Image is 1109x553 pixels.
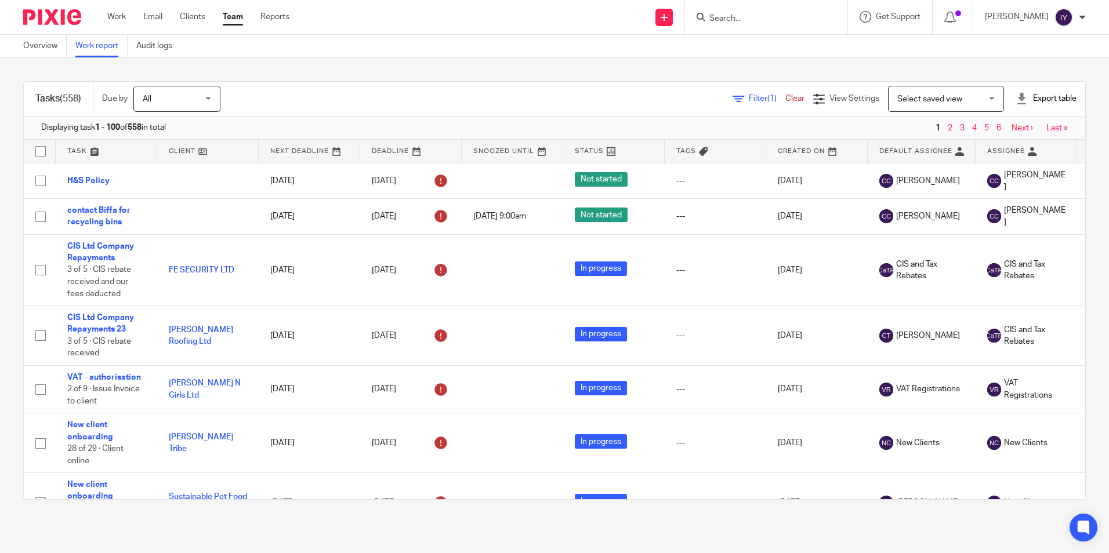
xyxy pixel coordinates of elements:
td: [DATE] [766,413,868,473]
a: Clients [180,11,205,23]
a: New client onboarding [67,421,113,441]
div: --- [676,330,755,341]
span: Get Support [876,13,920,21]
a: 4 [972,124,977,132]
img: svg%3E [987,383,1001,396]
span: 3 of 5 · CIS rebate received and our fees deducted [67,266,131,298]
td: [DATE] [766,163,868,199]
a: Last » [1046,124,1068,132]
span: New Clients [1004,497,1048,508]
td: [DATE] [259,365,360,413]
div: --- [676,497,755,508]
nav: pager [933,123,1068,133]
span: In progress [575,327,627,341]
span: In progress [575,381,627,395]
span: 2 of 9 · Issue Invoice to client [67,385,140,405]
img: svg%3E [879,383,893,396]
a: FE SECURITY LTD [169,266,234,274]
td: [DATE] [259,413,360,473]
img: svg%3E [879,329,893,343]
span: CIS and Tax Rebates [896,259,964,282]
a: 3 [960,124,965,132]
a: 5 [984,124,989,132]
span: Filter [749,94,785,103]
span: In progress [575,434,627,449]
span: [PERSON_NAME] [1004,169,1065,193]
a: VAT - authorisation [67,373,141,381]
span: 3 of 5 · CIS rebate received [67,337,131,358]
img: svg%3E [987,329,1001,343]
span: [PERSON_NAME] [896,330,960,341]
a: Audit logs [136,35,181,57]
img: svg%3E [879,263,893,277]
span: New Clients [896,437,940,449]
div: Export table [1016,93,1077,104]
a: Work report [75,35,128,57]
td: [DATE] [259,199,360,235]
span: 28 of 29 · Client online [67,445,124,465]
span: In progress [575,261,627,276]
a: Overview [23,35,67,57]
span: VAT Registrations [896,383,960,395]
td: [DATE] [259,306,360,366]
div: [DATE] [372,172,450,190]
span: In progress [575,494,627,508]
img: svg%3E [879,436,893,450]
div: [DATE] [372,207,450,225]
span: [PERSON_NAME] [896,497,960,508]
img: Pixie [23,9,81,25]
td: [DATE] [766,473,868,533]
a: [PERSON_NAME] Tribe [169,433,233,453]
span: [DATE] 9:00am [473,212,526,220]
td: [DATE] [766,306,868,366]
a: Email [143,11,162,23]
a: 6 [996,124,1001,132]
span: Not started [575,172,628,187]
img: svg%3E [879,496,893,510]
div: [DATE] [372,326,450,345]
td: [DATE] [259,473,360,533]
div: --- [676,175,755,187]
p: Due by [102,93,128,104]
a: 2 [948,124,952,132]
span: (558) [60,94,81,103]
a: Reports [260,11,289,23]
h1: Tasks [35,93,81,105]
img: svg%3E [987,496,1001,510]
td: [DATE] [259,163,360,199]
img: svg%3E [987,209,1001,223]
img: svg%3E [879,209,893,223]
div: --- [676,383,755,395]
img: svg%3E [987,436,1001,450]
div: --- [676,210,755,222]
div: --- [676,264,755,276]
div: [DATE] [372,261,450,279]
span: (1) [767,94,777,103]
td: [DATE] [766,365,868,413]
p: [PERSON_NAME] [985,11,1049,23]
span: View Settings [829,94,879,103]
a: Clear [785,94,804,103]
a: CIS Ltd Company Repayments [67,242,134,262]
span: New Clients [1004,437,1048,449]
a: Team [223,11,243,23]
td: [DATE] [766,234,868,305]
span: 1 [933,121,943,135]
span: Tags [676,148,696,154]
a: Sustainable Pet Food Foundation CIC [169,493,247,512]
span: All [143,95,151,103]
img: svg%3E [1054,8,1073,27]
span: CIS and Tax Rebates [1004,259,1065,282]
span: CIS and Tax Rebates [1004,324,1065,348]
span: Select saved view [897,95,962,103]
a: H&S Policy [67,177,110,185]
div: [DATE] [372,380,450,399]
img: svg%3E [987,174,1001,188]
span: [PERSON_NAME] [896,210,960,222]
a: Next › [1012,124,1033,132]
span: [PERSON_NAME] [896,175,960,187]
a: contact Biffa for recycling bins [67,206,131,226]
a: [PERSON_NAME] Roofing Ltd [169,326,233,345]
div: [DATE] [372,434,450,452]
span: Not started [575,208,628,222]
